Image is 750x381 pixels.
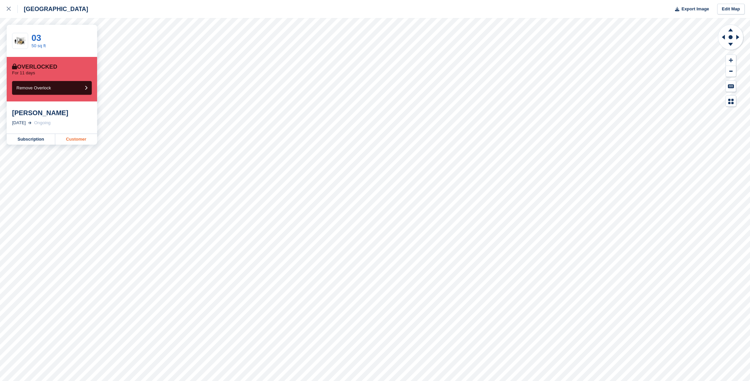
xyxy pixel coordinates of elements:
[16,85,51,90] span: Remove Overlock
[55,134,97,145] a: Customer
[34,120,51,126] div: Ongoing
[671,4,709,15] button: Export Image
[12,70,35,76] p: For 11 days
[31,33,41,43] a: 03
[726,55,736,66] button: Zoom In
[717,4,745,15] a: Edit Map
[7,134,55,145] a: Subscription
[12,64,57,70] div: Overlocked
[726,96,736,107] button: Map Legend
[31,43,46,48] a: 50 sq ft
[12,81,92,95] button: Remove Overlock
[726,66,736,77] button: Zoom Out
[28,122,31,124] img: arrow-right-light-icn-cde0832a797a2874e46488d9cf13f60e5c3a73dbe684e267c42b8395dfbc2abf.svg
[12,35,28,47] img: 50.jpg
[726,81,736,92] button: Keyboard Shortcuts
[18,5,88,13] div: [GEOGRAPHIC_DATA]
[12,109,92,117] div: [PERSON_NAME]
[681,6,709,12] span: Export Image
[12,120,26,126] div: [DATE]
